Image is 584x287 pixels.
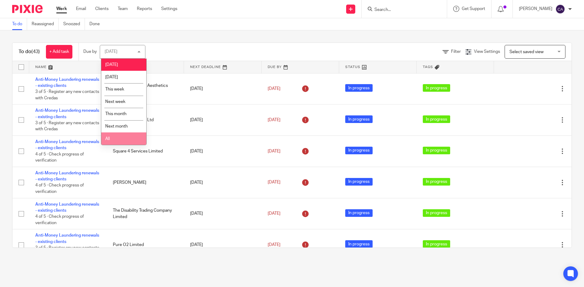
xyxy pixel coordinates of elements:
span: In progress [345,209,373,217]
span: In progress [423,240,450,248]
a: Anti-Money Laundering renewals - existing clients [35,202,99,213]
span: In progress [345,84,373,92]
span: Tags [423,65,433,69]
span: [DATE] [105,75,118,79]
td: [DATE] [184,229,262,261]
a: Done [89,18,104,30]
a: Team [118,6,128,12]
a: Snoozed [63,18,85,30]
p: Due by [83,49,97,55]
span: View Settings [474,50,500,54]
a: To do [12,18,27,30]
a: Settings [161,6,177,12]
span: [DATE] [268,211,280,216]
span: Select saved view [509,50,544,54]
span: In progress [423,209,450,217]
span: This week [105,87,124,91]
span: [DATE] [268,118,280,122]
td: [PERSON_NAME] [107,167,184,198]
a: + Add task [46,45,72,59]
span: 3 of 5 · Register any new contacts with Credas [35,246,99,256]
h1: To do [19,49,40,55]
span: Filter [451,50,461,54]
span: 3 of 5 · Register any new contacts with Credas [35,90,99,100]
td: [DATE] [184,136,262,167]
span: (43) [31,49,40,54]
a: Anti-Money Laundering renewals - existing clients [35,171,99,181]
a: Work [56,6,67,12]
span: In progress [345,240,373,248]
td: Pure O2 Limited [107,229,184,261]
span: Get Support [462,7,485,11]
span: 3 of 5 · Register any new contacts with Credas [35,121,99,132]
a: Anti-Money Laundering renewals - existing clients [35,77,99,88]
span: [DATE] [105,63,118,67]
span: In progress [345,147,373,154]
td: The Disability Trading Company Limited [107,198,184,229]
span: In progress [423,178,450,186]
span: [DATE] [268,180,280,185]
span: [DATE] [268,87,280,91]
input: Search [374,7,429,13]
img: svg%3E [555,4,565,14]
a: Clients [95,6,109,12]
td: Square 4 Services Limited [107,136,184,167]
div: [DATE] [105,50,117,54]
a: Reassigned [32,18,59,30]
img: Pixie [12,5,43,13]
span: All [105,137,110,141]
span: 4 of 5 · Check progress of verification [35,152,84,163]
td: [DATE] [184,198,262,229]
span: In progress [345,178,373,186]
span: In progress [345,115,373,123]
span: [DATE] [268,149,280,153]
p: [PERSON_NAME] [519,6,552,12]
a: Reports [137,6,152,12]
span: In progress [423,84,450,92]
span: In progress [423,115,450,123]
span: Next month [105,124,128,128]
a: Email [76,6,86,12]
span: In progress [423,147,450,154]
a: Anti-Money Laundering renewals - existing clients [35,140,99,150]
span: This month [105,112,127,116]
td: [DATE] [184,104,262,136]
a: Anti-Money Laundering renewals - existing clients [35,108,99,119]
span: Next week [105,100,125,104]
span: 4 of 5 · Check progress of verification [35,183,84,194]
span: 4 of 5 · Check progress of verification [35,215,84,225]
span: [DATE] [268,243,280,247]
a: Anti-Money Laundering renewals - existing clients [35,233,99,244]
td: [DATE] [184,73,262,104]
td: [DATE] [184,167,262,198]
